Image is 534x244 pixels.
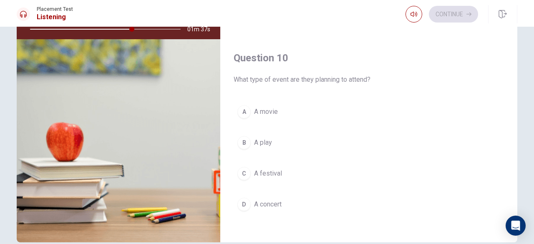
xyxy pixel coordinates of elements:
div: C [237,167,251,180]
span: A concert [254,199,282,209]
span: A movie [254,107,278,117]
div: B [237,136,251,149]
div: Open Intercom Messenger [506,216,526,236]
div: D [237,198,251,211]
span: 01m 37s [187,19,217,39]
span: A festival [254,169,282,179]
button: DA concert [234,194,504,215]
button: BA play [234,132,504,153]
span: Placement Test [37,6,73,12]
span: A play [254,138,272,148]
button: CA festival [234,163,504,184]
h4: Question 10 [234,51,504,65]
h1: Listening [37,12,73,22]
img: Booking Tickets for a Show [17,39,220,242]
button: AA movie [234,101,504,122]
div: A [237,105,251,118]
span: What type of event are they planning to attend? [234,75,504,85]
